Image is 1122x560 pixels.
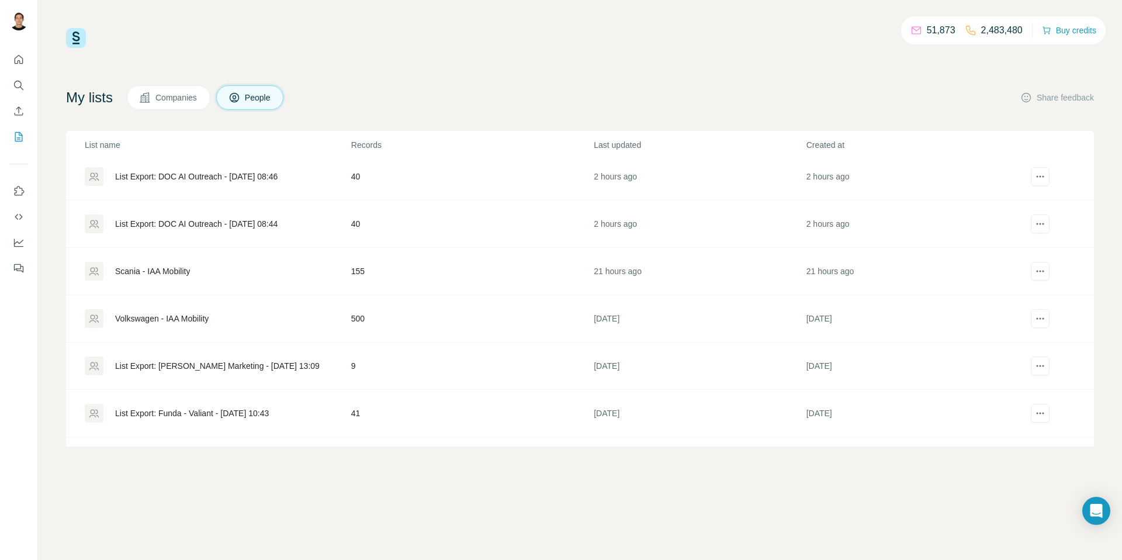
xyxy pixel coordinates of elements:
td: 21 hours ago [806,248,1018,295]
h4: My lists [66,88,113,107]
button: Buy credits [1042,22,1096,39]
div: Scania - IAA Mobility [115,265,190,277]
p: 51,873 [927,23,955,37]
div: Volkswagen - IAA Mobility [115,313,209,324]
td: 40 [351,153,593,201]
td: [DATE] [806,437,1018,485]
td: 2 hours ago [593,201,805,248]
button: Quick start [9,49,28,70]
td: 2 hours ago [806,153,1018,201]
div: List Export: Funda - Valiant - [DATE] 10:43 [115,407,269,419]
button: actions [1031,167,1050,186]
p: List name [85,139,350,151]
p: 2,483,480 [981,23,1023,37]
td: [DATE] [593,390,805,437]
td: [DATE] [593,437,805,485]
div: List Export: [PERSON_NAME] Marketing - [DATE] 13:09 [115,360,320,372]
button: Use Surfe API [9,206,28,227]
button: actions [1031,215,1050,233]
td: [DATE] [806,343,1018,390]
div: List Export: DOC AI Outreach - [DATE] 08:46 [115,171,278,182]
td: 55 [351,437,593,485]
td: 500 [351,295,593,343]
button: Dashboard [9,232,28,253]
p: Last updated [594,139,805,151]
td: [DATE] [593,295,805,343]
td: 40 [351,201,593,248]
p: Records [351,139,593,151]
td: [DATE] [806,295,1018,343]
td: 21 hours ago [593,248,805,295]
td: 2 hours ago [593,153,805,201]
span: Companies [155,92,198,103]
td: 155 [351,248,593,295]
button: Feedback [9,258,28,279]
button: actions [1031,262,1050,281]
td: 2 hours ago [806,201,1018,248]
button: actions [1031,357,1050,375]
button: actions [1031,309,1050,328]
img: Surfe Logo [66,28,86,48]
span: People [245,92,272,103]
div: List Export: DOC AI Outreach - [DATE] 08:44 [115,218,278,230]
button: Search [9,75,28,96]
button: Enrich CSV [9,101,28,122]
button: My lists [9,126,28,147]
button: Share feedback [1020,92,1094,103]
div: Open Intercom Messenger [1082,497,1110,525]
p: Created at [806,139,1017,151]
button: Use Surfe on LinkedIn [9,181,28,202]
img: Avatar [9,12,28,30]
td: 41 [351,390,593,437]
button: actions [1031,404,1050,423]
td: 9 [351,343,593,390]
td: [DATE] [806,390,1018,437]
td: [DATE] [593,343,805,390]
